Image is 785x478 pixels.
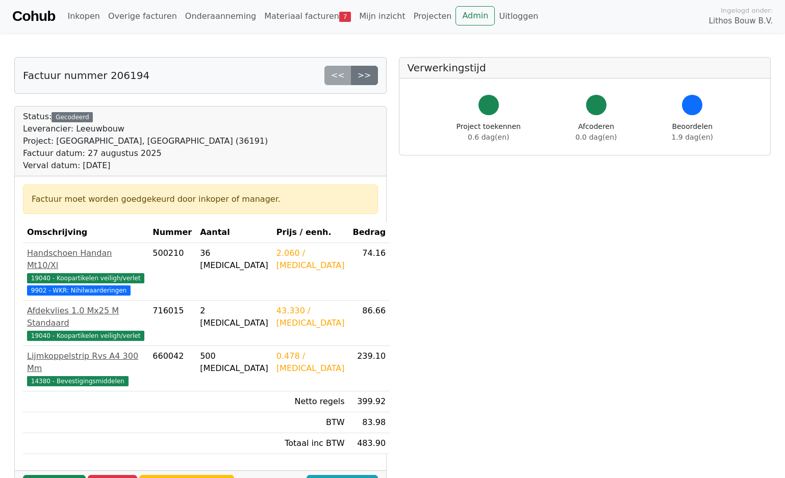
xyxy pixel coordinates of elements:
span: 19040 - Koopartikelen veiligh/verlet [27,331,144,341]
a: Handschoen Handan Mt10/Xl19040 - Koopartikelen veiligh/verlet 9902 - WKR: Nihilwaarderingen [27,247,144,296]
a: Lijmkoppelstrip Rvs A4 300 Mm14380 - Bevestigingsmiddelen [27,350,144,387]
th: Omschrijving [23,222,148,243]
a: >> [351,66,378,85]
a: Admin [455,6,495,25]
a: Inkopen [63,6,104,26]
a: Cohub [12,4,55,29]
td: BTW [272,412,349,433]
a: Overige facturen [104,6,181,26]
div: Handschoen Handan Mt10/Xl [27,247,144,272]
div: Gecodeerd [52,112,93,122]
th: Bedrag [349,222,390,243]
span: Ingelogd onder: [721,6,773,15]
span: 7 [339,12,351,22]
td: 500210 [148,243,196,301]
span: 9902 - WKR: Nihilwaarderingen [27,285,131,296]
td: 86.66 [349,301,390,346]
div: Leverancier: Leeuwbouw [23,123,268,135]
td: Totaal inc BTW [272,433,349,454]
span: 0.6 dag(en) [468,133,509,141]
td: 716015 [148,301,196,346]
div: 43.330 / [MEDICAL_DATA] [276,305,345,329]
h5: Verwerkingstijd [408,62,763,74]
div: Afdekvlies 1.0 Mx25 M Standaard [27,305,144,329]
a: Projecten [410,6,456,26]
div: Factuur moet worden goedgekeurd door inkoper of manager. [32,193,369,205]
td: 74.16 [349,243,390,301]
h5: Factuur nummer 206194 [23,69,149,82]
td: 399.92 [349,391,390,412]
div: Project toekennen [457,121,521,143]
a: Uitloggen [495,6,542,26]
th: Nummer [148,222,196,243]
td: 660042 [148,346,196,391]
div: Factuur datum: 27 augustus 2025 [23,147,268,160]
a: Materiaal facturen7 [260,6,355,26]
span: 1.9 dag(en) [672,133,713,141]
th: Prijs / eenh. [272,222,349,243]
td: 483.90 [349,433,390,454]
span: 19040 - Koopartikelen veiligh/verlet [27,273,144,283]
td: 239.10 [349,346,390,391]
div: 2 [MEDICAL_DATA] [200,305,268,329]
td: 83.98 [349,412,390,433]
a: Mijn inzicht [355,6,410,26]
span: 14380 - Bevestigingsmiddelen [27,376,129,386]
div: 500 [MEDICAL_DATA] [200,350,268,375]
a: Onderaanneming [181,6,260,26]
div: 2.060 / [MEDICAL_DATA] [276,247,345,272]
div: Verval datum: [DATE] [23,160,268,172]
span: Lithos Bouw B.V. [709,15,773,27]
th: Aantal [196,222,272,243]
div: Beoordelen [672,121,713,143]
div: Afcoderen [575,121,617,143]
div: Project: [GEOGRAPHIC_DATA], [GEOGRAPHIC_DATA] (36191) [23,135,268,147]
div: Lijmkoppelstrip Rvs A4 300 Mm [27,350,144,375]
a: Afdekvlies 1.0 Mx25 M Standaard19040 - Koopartikelen veiligh/verlet [27,305,144,341]
div: 0.478 / [MEDICAL_DATA] [276,350,345,375]
td: Netto regels [272,391,349,412]
div: 36 [MEDICAL_DATA] [200,247,268,272]
span: 0.0 dag(en) [575,133,617,141]
div: Status: [23,111,268,172]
